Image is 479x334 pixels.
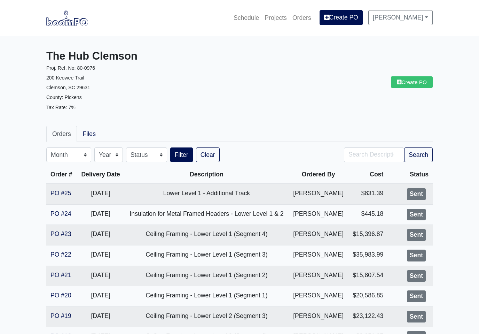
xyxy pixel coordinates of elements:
td: $15,396.87 [348,225,387,245]
a: PO #20 [50,292,71,299]
th: Order # [46,165,77,184]
a: Orders [46,126,77,142]
th: Description [125,165,289,184]
td: [DATE] [77,245,125,266]
small: Clemson, SC 29631 [46,85,90,90]
td: Insulation for Metal Framed Headers - Lower Level 1 & 2 [125,204,289,225]
small: 200 Keowee Trail [46,75,84,81]
div: Sent [407,229,426,241]
a: PO #22 [50,251,71,258]
div: Sent [407,250,426,261]
th: Cost [348,165,387,184]
div: Sent [407,270,426,282]
button: Filter [170,147,193,162]
small: County: Pickens [46,94,82,100]
td: $445.18 [348,204,387,225]
td: [DATE] [77,266,125,286]
small: Proj. Ref. No: 80-0976 [46,65,95,71]
a: Files [77,126,102,142]
td: [PERSON_NAME] [289,286,348,307]
a: Schedule [231,10,262,25]
a: Create PO [391,76,433,88]
td: [PERSON_NAME] [289,225,348,245]
a: PO #24 [50,210,71,217]
a: [PERSON_NAME] [368,10,433,25]
a: PO #23 [50,230,71,237]
td: [DATE] [77,286,125,307]
a: Orders [290,10,314,25]
small: Tax Rate: 7% [46,105,76,110]
td: Lower Level 1 - Additional Track [125,184,289,204]
td: $23,122.43 [348,306,387,327]
td: [DATE] [77,306,125,327]
a: PO #21 [50,272,71,279]
div: Sent [407,188,426,200]
td: [PERSON_NAME] [289,184,348,204]
input: Search [344,147,404,162]
th: Status [387,165,433,184]
td: [DATE] [77,204,125,225]
td: [DATE] [77,225,125,245]
a: PO #19 [50,312,71,319]
a: PO #25 [50,190,71,197]
a: Create PO [320,10,363,25]
td: Ceiling Framing - Lower Level 1 (Segment 1) [125,286,289,307]
th: Ordered By [289,165,348,184]
td: Ceiling Framing - Lower Level 1 (Segment 4) [125,225,289,245]
th: Delivery Date [77,165,125,184]
td: [PERSON_NAME] [289,245,348,266]
img: boomPO [46,10,88,26]
div: Sent [407,311,426,323]
td: $831.39 [348,184,387,204]
td: Ceiling Framing - Lower Level 2 (Segment 3) [125,306,289,327]
button: Search [404,147,433,162]
div: Sent [407,290,426,302]
td: [PERSON_NAME] [289,204,348,225]
a: Clear [196,147,220,162]
td: Ceiling Framing - Lower Level 1 (Segment 3) [125,245,289,266]
td: $20,586.85 [348,286,387,307]
td: [PERSON_NAME] [289,266,348,286]
td: [DATE] [77,184,125,204]
td: $15,807.54 [348,266,387,286]
h3: The Hub Clemson [46,50,234,63]
td: Ceiling Framing - Lower Level 1 (Segment 2) [125,266,289,286]
div: Sent [407,209,426,221]
a: Projects [262,10,290,25]
td: $35,983.99 [348,245,387,266]
td: [PERSON_NAME] [289,306,348,327]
